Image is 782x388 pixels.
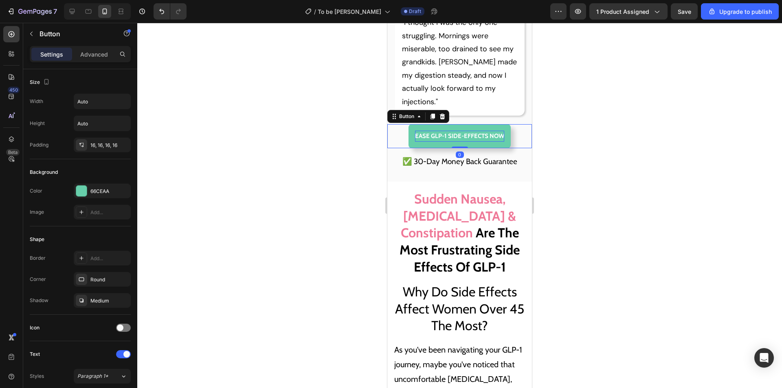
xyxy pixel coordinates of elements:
[13,168,129,218] span: Sudden Nausea, [MEDICAL_DATA] & Constipation
[28,108,117,119] p: EASE GLP-1 SIDE-EFFECTS NOW
[80,50,108,59] p: Advanced
[90,209,129,216] div: Add...
[90,188,129,195] div: 66CEAA
[701,3,779,20] button: Upgrade to publish
[589,3,668,20] button: 1 product assigned
[30,187,42,195] div: Color
[30,236,44,243] div: Shape
[30,373,44,380] div: Styles
[68,129,77,135] div: 0
[3,3,61,20] button: 7
[10,90,29,97] div: Button
[30,169,58,176] div: Background
[30,141,48,149] div: Padding
[30,208,44,216] div: Image
[40,50,63,59] p: Settings
[30,276,46,283] div: Corner
[90,276,129,283] div: Round
[53,7,57,16] p: 7
[30,254,46,262] div: Border
[6,149,20,156] div: Beta
[40,29,109,39] p: Button
[74,94,130,109] input: Auto
[88,202,132,218] span: Are The
[678,8,691,15] span: Save
[90,297,129,305] div: Medium
[8,261,137,311] span: Why Do Side Effects Affect Women Over 45 The Most?
[409,8,421,15] span: Draft
[30,324,40,331] div: Icon
[154,3,187,20] div: Undo/Redo
[30,120,45,127] div: Height
[12,219,132,252] span: Most Frustrating Side Effects Of GLP-1
[90,142,129,149] div: 16, 16, 16, 16
[74,369,131,384] button: Paragraph 1*
[318,7,381,16] span: To be [PERSON_NAME]
[30,297,48,304] div: Shadow
[90,255,129,262] div: Add...
[387,23,532,388] iframe: Design area
[30,351,40,358] div: Text
[30,77,51,88] div: Size
[671,3,698,20] button: Save
[754,348,774,368] div: Open Intercom Messenger
[8,87,20,93] div: 450
[21,101,123,125] a: EASE GLP-1 SIDE-EFFECTS NOW
[596,7,649,16] span: 1 product assigned
[7,320,138,378] p: As you've been navigating your GLP-1 journey, maybe you've noticed that uncomfortable [MEDICAL_DA...
[314,7,316,16] span: /
[77,373,108,380] span: Paragraph 1*
[30,98,43,105] div: Width
[708,7,772,16] div: Upgrade to publish
[7,132,138,146] p: ✅ 30-Day Money Back Guarantee
[74,116,130,131] input: Auto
